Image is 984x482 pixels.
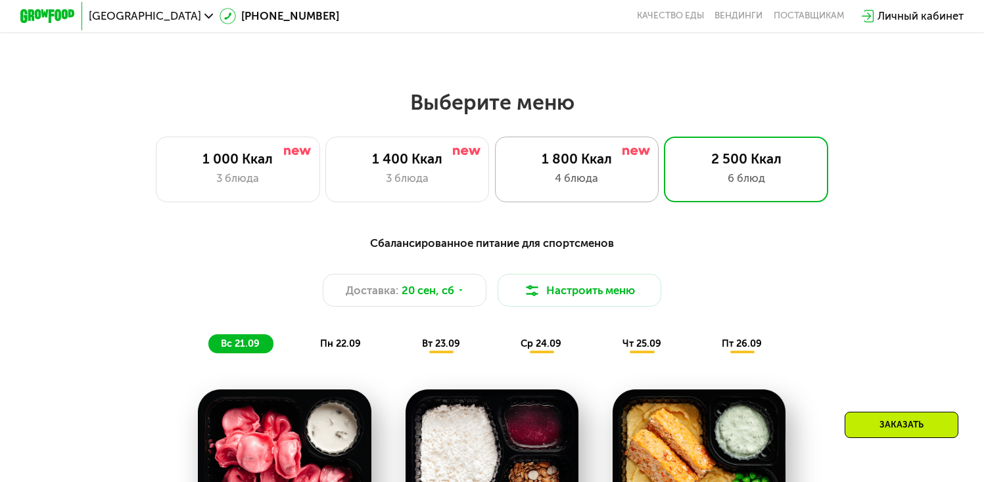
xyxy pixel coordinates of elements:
[44,89,941,116] h2: Выберите меню
[637,11,704,22] a: Качество еды
[87,235,897,252] div: Сбалансированное питание для спортсменов
[678,170,814,186] div: 6 блюд
[509,151,644,167] div: 1 800 Ккал
[422,338,460,349] span: вт 23.09
[320,338,361,349] span: пн 22.09
[521,338,561,349] span: ср 24.09
[340,151,475,167] div: 1 400 Ккал
[622,338,661,349] span: чт 25.09
[715,11,762,22] a: Вендинги
[220,8,339,24] a: [PHONE_NUMBER]
[170,170,306,186] div: 3 блюда
[498,274,662,307] button: Настроить меню
[678,151,814,167] div: 2 500 Ккал
[878,8,964,24] div: Личный кабинет
[845,412,958,438] div: Заказать
[170,151,306,167] div: 1 000 Ккал
[402,282,454,299] span: 20 сен, сб
[774,11,844,22] div: поставщикам
[340,170,475,186] div: 3 блюда
[722,338,762,349] span: пт 26.09
[89,11,201,22] span: [GEOGRAPHIC_DATA]
[509,170,644,186] div: 4 блюда
[346,282,398,299] span: Доставка:
[221,338,260,349] span: вс 21.09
